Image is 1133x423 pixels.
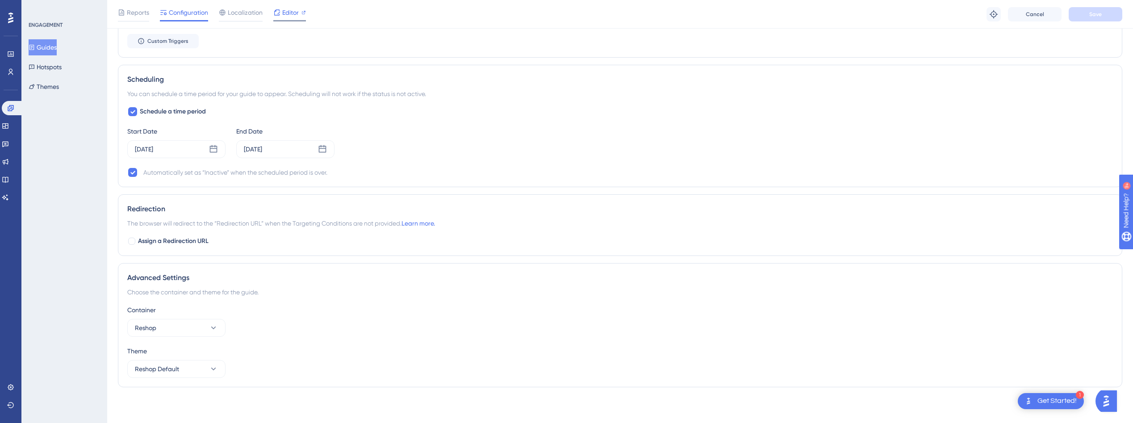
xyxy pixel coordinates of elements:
span: Configuration [169,7,208,18]
span: Reshop Default [135,364,179,374]
div: Theme [127,346,1113,356]
div: You can schedule a time period for your guide to appear. Scheduling will not work if the status i... [127,88,1113,99]
button: Themes [29,79,59,95]
span: Reports [127,7,149,18]
a: Learn more. [401,220,435,227]
span: Save [1089,11,1102,18]
div: [DATE] [135,144,153,155]
button: Reshop Default [127,360,226,378]
button: Hotspots [29,59,62,75]
span: Localization [228,7,263,18]
div: Container [127,305,1113,315]
span: Need Help? [21,2,56,13]
span: Reshop [135,322,156,333]
div: [DATE] [244,144,262,155]
img: launcher-image-alternative-text [1023,396,1034,406]
div: 1 [1076,391,1084,399]
span: Custom Triggers [147,38,188,45]
button: Custom Triggers [127,34,199,48]
div: Scheduling [127,74,1113,85]
div: ENGAGEMENT [29,21,63,29]
span: Cancel [1026,11,1044,18]
div: Redirection [127,204,1113,214]
span: Editor [282,7,299,18]
span: The browser will redirect to the “Redirection URL” when the Targeting Conditions are not provided. [127,218,435,229]
div: Advanced Settings [127,272,1113,283]
span: Assign a Redirection URL [138,236,209,247]
span: Schedule a time period [140,106,206,117]
button: Save [1069,7,1122,21]
div: 9+ [61,4,66,12]
div: Automatically set as “Inactive” when the scheduled period is over. [143,167,327,178]
button: Reshop [127,319,226,337]
div: Start Date [127,126,226,137]
iframe: UserGuiding AI Assistant Launcher [1095,388,1122,415]
button: Guides [29,39,57,55]
div: Open Get Started! checklist, remaining modules: 1 [1018,393,1084,409]
div: End Date [236,126,334,137]
div: Choose the container and theme for the guide. [127,287,1113,297]
button: Cancel [1008,7,1062,21]
div: Get Started! [1037,396,1077,406]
